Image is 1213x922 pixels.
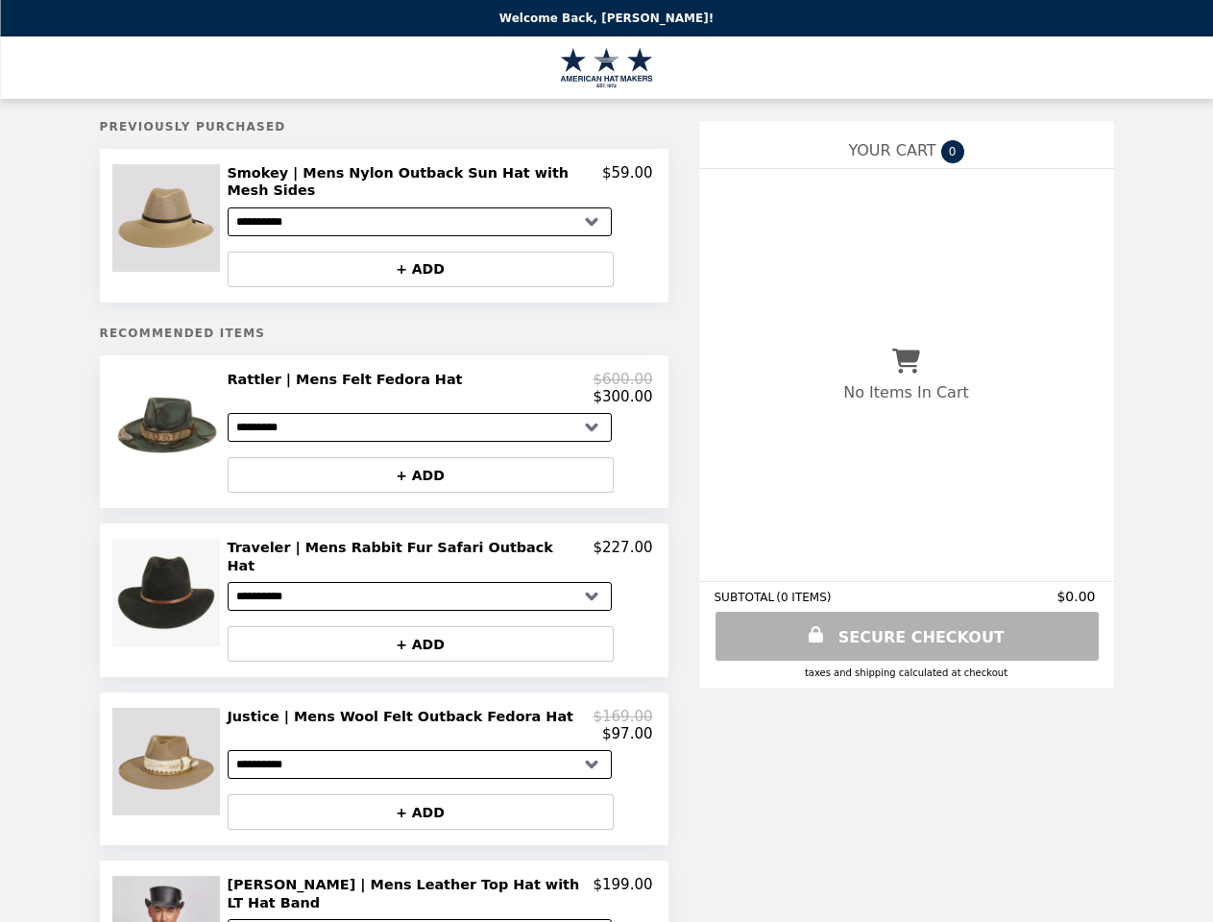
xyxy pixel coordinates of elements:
div: Taxes and Shipping calculated at checkout [715,667,1099,678]
h2: Justice | Mens Wool Felt Outback Fedora Hat [228,708,581,725]
h2: Rattler | Mens Felt Fedora Hat [228,371,471,388]
button: + ADD [228,457,614,493]
p: Welcome Back, [PERSON_NAME]! [499,12,714,25]
img: Justice | Mens Wool Felt Outback Fedora Hat [112,708,225,815]
p: $600.00 [593,371,652,388]
span: SUBTOTAL [715,591,777,604]
img: Brand Logo [561,48,652,87]
h2: [PERSON_NAME] | Mens Leather Top Hat with LT Hat Band [228,876,594,911]
p: $169.00 [593,708,652,725]
select: Select a product variant [228,207,612,236]
p: $97.00 [602,725,653,742]
h5: Previously Purchased [100,120,668,133]
p: $59.00 [602,164,653,200]
h2: Traveler | Mens Rabbit Fur Safari Outback Hat [228,539,594,574]
p: No Items In Cart [843,383,968,401]
span: YOUR CART [848,141,935,159]
span: 0 [941,140,964,163]
button: + ADD [228,794,614,830]
h2: Smokey | Mens Nylon Outback Sun Hat with Mesh Sides [228,164,603,200]
select: Select a product variant [228,750,612,779]
span: ( 0 ITEMS ) [776,591,831,604]
h5: Recommended Items [100,327,668,340]
span: $0.00 [1056,589,1098,604]
img: Rattler | Mens Felt Fedora Hat [112,371,225,478]
p: $300.00 [593,388,652,405]
button: + ADD [228,252,614,287]
img: Traveler | Mens Rabbit Fur Safari Outback Hat [112,539,225,646]
select: Select a product variant [228,582,612,611]
img: Smokey | Mens Nylon Outback Sun Hat with Mesh Sides [112,164,225,272]
p: $227.00 [593,539,652,574]
select: Select a product variant [228,413,612,442]
p: $199.00 [593,876,652,911]
button: + ADD [228,626,614,662]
